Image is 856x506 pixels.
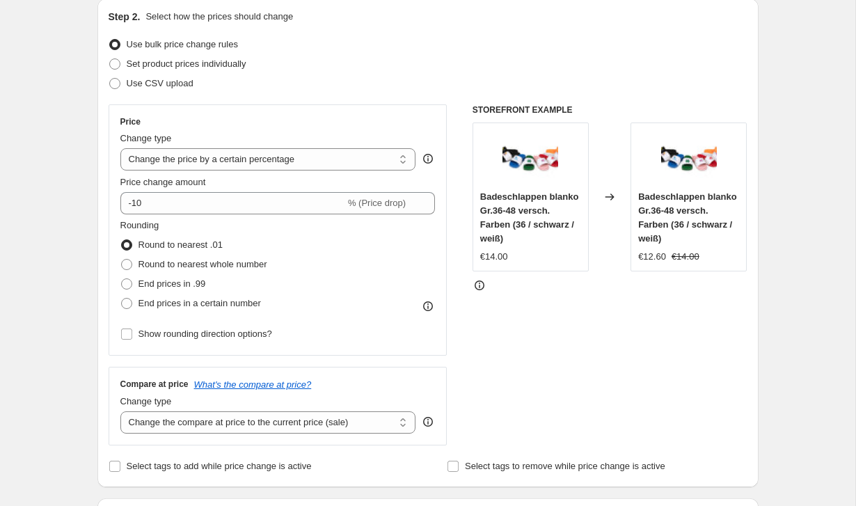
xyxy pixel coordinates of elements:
[120,116,141,127] h3: Price
[421,152,435,166] div: help
[502,130,558,186] img: schlappenalleFarben_80x.jpg
[138,239,223,250] span: Round to nearest .01
[465,461,665,471] span: Select tags to remove while price change is active
[127,58,246,69] span: Set product prices individually
[480,191,579,244] span: Badeschlappen blanko Gr.36-48 versch. Farben (36 / schwarz / weiß)
[638,250,666,264] div: €12.60
[672,250,699,264] strike: €14.00
[348,198,406,208] span: % (Price drop)
[638,191,737,244] span: Badeschlappen blanko Gr.36-48 versch. Farben (36 / schwarz / weiß)
[473,104,747,116] h6: STOREFRONT EXAMPLE
[120,379,189,390] h3: Compare at price
[120,220,159,230] span: Rounding
[421,415,435,429] div: help
[120,396,172,406] span: Change type
[145,10,293,24] p: Select how the prices should change
[120,192,345,214] input: -15
[127,78,193,88] span: Use CSV upload
[120,177,206,187] span: Price change amount
[661,130,717,186] img: schlappenalleFarben_80x.jpg
[138,278,206,289] span: End prices in .99
[109,10,141,24] h2: Step 2.
[127,461,312,471] span: Select tags to add while price change is active
[480,250,508,264] div: €14.00
[138,259,267,269] span: Round to nearest whole number
[138,329,272,339] span: Show rounding direction options?
[194,379,312,390] button: What's the compare at price?
[120,133,172,143] span: Change type
[138,298,261,308] span: End prices in a certain number
[127,39,238,49] span: Use bulk price change rules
